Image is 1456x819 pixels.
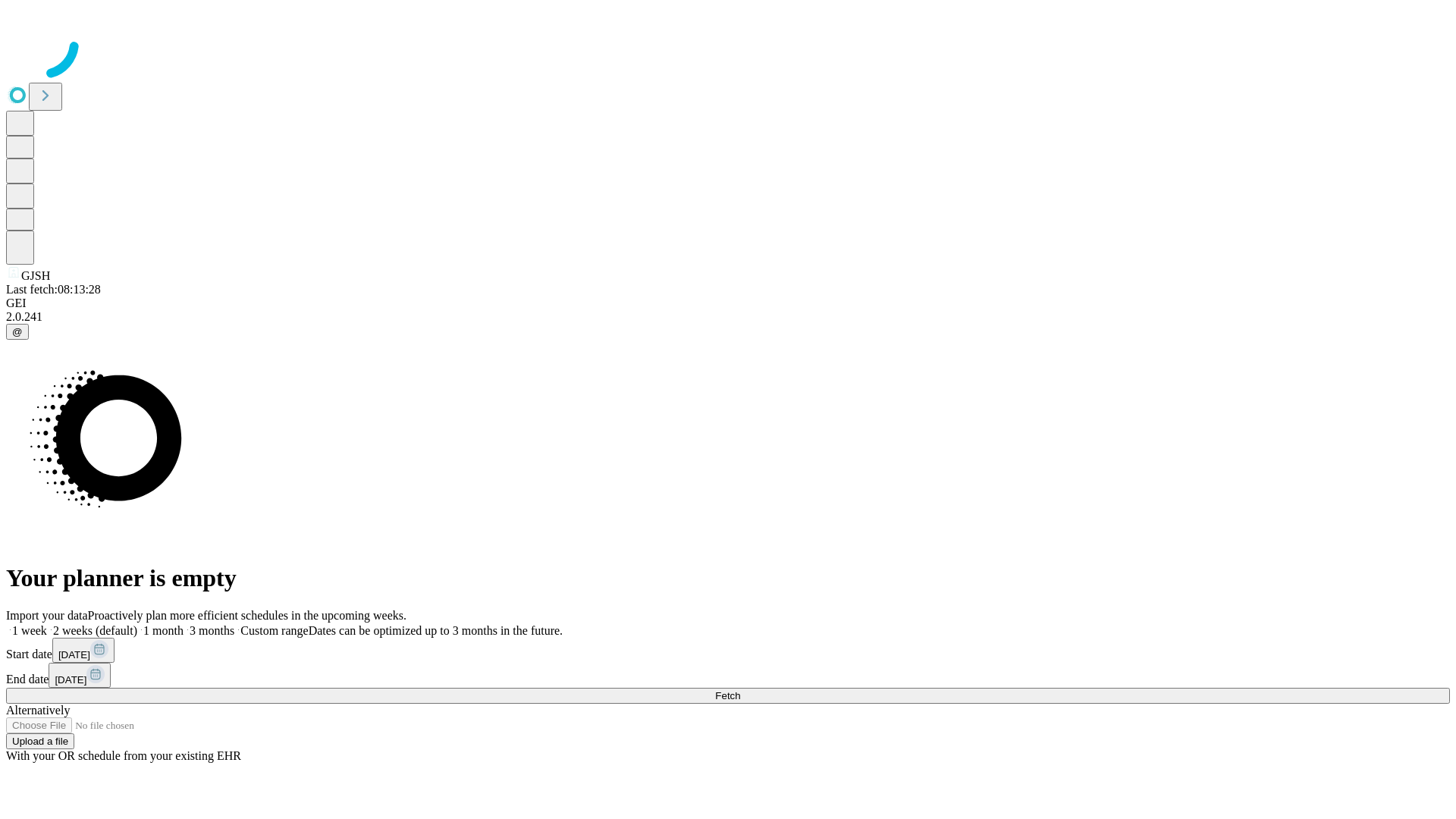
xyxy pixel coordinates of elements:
[6,609,88,622] span: Import your data
[52,638,115,663] button: [DATE]
[190,624,234,637] span: 3 months
[6,749,241,762] span: With your OR schedule from your existing EHR
[88,609,406,622] span: Proactively plan more efficient schedules in the upcoming weeks.
[58,649,90,661] span: [DATE]
[53,624,137,637] span: 2 weeks (default)
[6,324,29,340] button: @
[6,663,1450,688] div: End date
[12,326,23,337] span: @
[6,283,101,296] span: Last fetch: 08:13:28
[715,690,740,701] span: Fetch
[6,564,1450,592] h1: Your planner is empty
[6,310,1450,324] div: 2.0.241
[309,624,563,637] span: Dates can be optimized up to 3 months in the future.
[21,269,50,282] span: GJSH
[240,624,308,637] span: Custom range
[6,733,74,749] button: Upload a file
[49,663,111,688] button: [DATE]
[6,688,1450,704] button: Fetch
[55,674,86,686] span: [DATE]
[12,624,47,637] span: 1 week
[6,297,1450,310] div: GEI
[143,624,184,637] span: 1 month
[6,638,1450,663] div: Start date
[6,704,70,717] span: Alternatively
